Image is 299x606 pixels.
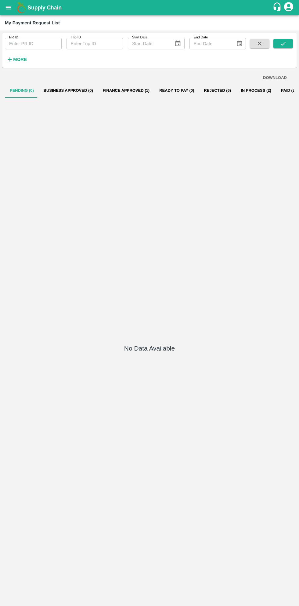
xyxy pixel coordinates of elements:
[283,1,294,14] div: account of current user
[234,38,245,49] button: Choose date
[13,57,27,62] strong: More
[261,73,289,83] button: DOWNLOAD
[124,344,175,353] h5: No Data Available
[172,38,184,49] button: Choose date
[128,38,170,49] input: Start Date
[5,54,28,65] button: More
[98,83,154,98] button: Finance Approved (1)
[194,35,208,40] label: End Date
[272,2,283,13] div: customer-support
[199,83,236,98] button: Rejected (6)
[71,35,81,40] label: Trip ID
[39,83,98,98] button: Business Approved (0)
[9,35,18,40] label: PR ID
[5,38,62,49] input: Enter PR ID
[15,2,27,14] img: logo
[27,3,272,12] a: Supply Chain
[27,5,62,11] b: Supply Chain
[1,1,15,15] button: open drawer
[5,19,60,27] div: My Payment Request List
[236,83,276,98] button: In Process (2)
[189,38,231,49] input: End Date
[67,38,123,49] input: Enter Trip ID
[154,83,199,98] button: Ready To Pay (0)
[5,83,39,98] button: Pending (0)
[132,35,147,40] label: Start Date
